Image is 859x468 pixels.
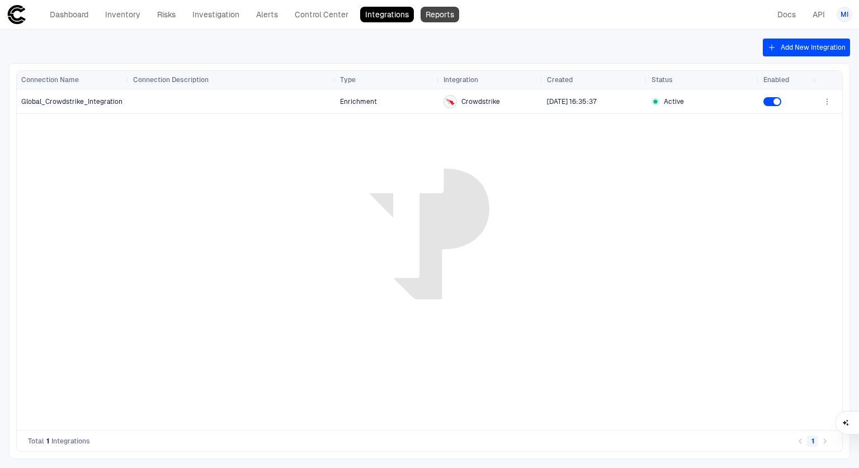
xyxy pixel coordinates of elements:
[251,7,283,22] a: Alerts
[763,75,789,84] span: Enabled
[28,437,44,446] span: Total
[100,7,145,22] a: Inventory
[461,97,500,106] span: Crowdstrike
[794,434,831,448] nav: pagination navigation
[46,437,49,446] span: 1
[443,75,478,84] span: Integration
[446,97,455,106] div: Crowdstrike
[652,75,673,84] span: Status
[763,39,850,56] button: Add New Integration
[360,7,414,22] a: Integrations
[808,7,830,22] a: API
[290,7,353,22] a: Control Center
[21,75,79,84] span: Connection Name
[547,75,573,84] span: Created
[51,437,90,446] span: Integrations
[21,98,122,106] span: Global_Crowdstrike_Integration
[807,436,818,447] button: page 1
[772,7,801,22] a: Docs
[187,7,244,22] a: Investigation
[45,7,93,22] a: Dashboard
[837,7,852,22] button: MI
[152,7,181,22] a: Risks
[664,97,684,106] span: Active
[547,98,597,106] span: [DATE] 16:35:37
[340,75,356,84] span: Type
[421,7,459,22] a: Reports
[340,98,377,106] span: Enrichment
[841,10,848,19] span: MI
[133,75,209,84] span: Connection Description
